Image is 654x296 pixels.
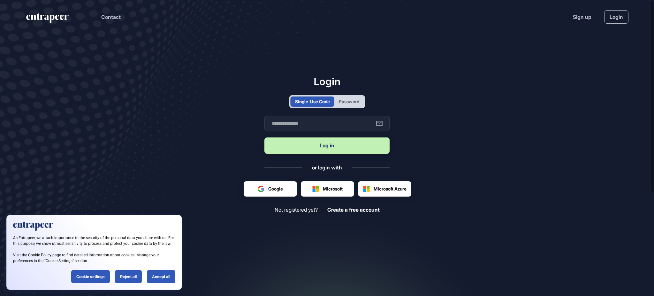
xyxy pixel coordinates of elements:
[312,164,342,171] div: or login with
[573,13,591,21] a: Sign up
[26,13,69,26] a: entrapeer-logo
[327,207,380,213] a: Create a free account
[101,13,121,21] button: Contact
[339,98,359,105] div: Password
[604,10,628,24] a: Login
[264,137,390,154] button: Log in
[295,98,330,105] div: Single-Use Code
[264,75,390,87] h1: Login
[275,207,318,213] span: Not registered yet?
[327,206,380,213] span: Create a free account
